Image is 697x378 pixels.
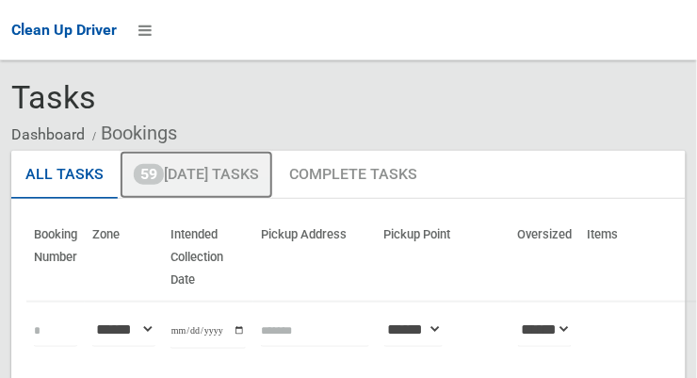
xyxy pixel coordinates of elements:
a: Complete Tasks [275,151,431,200]
th: Zone [85,214,163,302]
th: Intended Collection Date [163,214,253,302]
th: Pickup Address [253,214,377,302]
a: 59[DATE] Tasks [120,151,273,200]
span: 59 [134,164,164,185]
a: Dashboard [11,125,85,143]
a: Clean Up Driver [11,16,117,44]
th: Items [580,214,690,302]
span: Clean Up Driver [11,21,117,39]
th: Oversized [511,214,580,302]
th: Booking Number [26,214,85,302]
th: Pickup Point [377,214,511,302]
a: All Tasks [11,151,118,200]
li: Bookings [88,116,177,151]
span: Tasks [11,78,96,116]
